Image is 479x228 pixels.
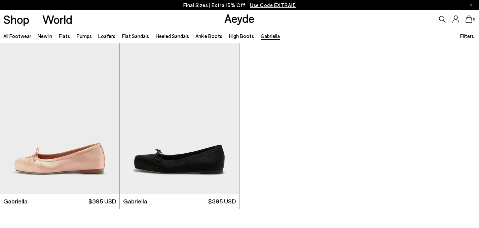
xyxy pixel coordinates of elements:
a: Aeyde [224,11,255,25]
a: Ankle Boots [195,33,222,39]
a: 0 [466,15,472,23]
span: Navigate to /collections/ss25-final-sizes [250,2,296,8]
a: High Boots [229,33,254,39]
a: Shop [3,13,29,25]
span: Gabriella [123,197,147,205]
span: Filters [460,33,474,39]
a: Loafers [98,33,115,39]
a: Heeled Sandals [156,33,189,39]
a: New In [38,33,52,39]
a: All Footwear [3,33,31,39]
a: Gabriella $395 USD [120,194,239,209]
a: Flats [59,33,70,39]
span: $395 USD [208,197,236,205]
span: Gabriella [3,197,28,205]
img: Gabriella Satin Ballet Flats [120,43,239,193]
p: Final Sizes | Extra 15% Off [183,1,296,9]
a: Flat Sandals [122,33,149,39]
a: Gabriella [261,33,280,39]
span: $395 USD [88,197,116,205]
a: World [42,13,72,25]
span: 0 [472,17,476,21]
a: Pumps [77,33,92,39]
